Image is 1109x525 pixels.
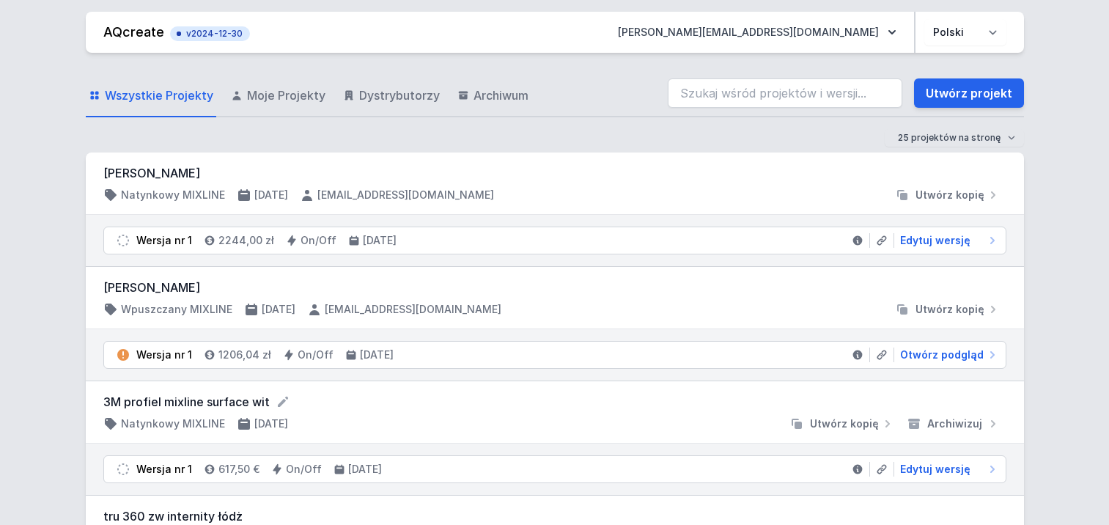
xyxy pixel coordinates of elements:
h4: [DATE] [363,233,397,248]
span: v2024-12-30 [177,28,243,40]
button: Utwórz kopię [889,188,1006,202]
h4: Natynkowy MIXLINE [121,416,225,431]
span: Otwórz podgląd [900,348,984,362]
button: [PERSON_NAME][EMAIL_ADDRESS][DOMAIN_NAME] [606,19,908,45]
input: Szukaj wśród projektów i wersji... [668,78,902,108]
h4: Natynkowy MIXLINE [121,188,225,202]
img: draft.svg [116,233,130,248]
a: Wszystkie Projekty [86,75,216,117]
a: AQcreate [103,24,164,40]
h4: 617,50 € [218,462,259,477]
div: Wersja nr 1 [136,233,192,248]
a: Dystrybutorzy [340,75,443,117]
h4: On/Off [301,233,336,248]
div: Wersja nr 1 [136,462,192,477]
span: Edytuj wersję [900,233,970,248]
button: v2024-12-30 [170,23,250,41]
span: Archiwizuj [927,416,982,431]
h4: [EMAIL_ADDRESS][DOMAIN_NAME] [317,188,494,202]
h4: [DATE] [254,188,288,202]
span: Wszystkie Projekty [105,87,213,104]
a: Edytuj wersję [894,462,1000,477]
button: Utwórz kopię [784,416,901,431]
h4: On/Off [298,348,334,362]
a: Archiwum [454,75,531,117]
button: Utwórz kopię [889,302,1006,317]
a: Utwórz projekt [914,78,1024,108]
button: Edytuj nazwę projektu [276,394,290,409]
span: Archiwum [474,87,528,104]
a: Otwórz podgląd [894,348,1000,362]
a: Moje Projekty [228,75,328,117]
h3: tru 360 zw internity łódż [103,507,1006,525]
a: Edytuj wersję [894,233,1000,248]
select: Wybierz język [924,19,1006,45]
span: Dystrybutorzy [359,87,440,104]
h4: [EMAIL_ADDRESS][DOMAIN_NAME] [325,302,501,317]
h4: 2244,00 zł [218,233,274,248]
span: Utwórz kopię [810,416,879,431]
h4: [DATE] [360,348,394,362]
span: Utwórz kopię [915,188,984,202]
h3: [PERSON_NAME] [103,164,1006,182]
h4: [DATE] [262,302,295,317]
h4: [DATE] [254,416,288,431]
h4: On/Off [286,462,322,477]
h4: Wpuszczany MIXLINE [121,302,232,317]
span: Edytuj wersję [900,462,970,477]
span: Utwórz kopię [915,302,984,317]
h4: 1206,04 zł [218,348,271,362]
img: draft.svg [116,462,130,477]
h3: [PERSON_NAME] [103,279,1006,296]
span: Moje Projekty [247,87,325,104]
form: 3M profiel mixline surface wit [103,393,1006,411]
div: Wersja nr 1 [136,348,192,362]
button: Archiwizuj [901,416,1006,431]
h4: [DATE] [348,462,382,477]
